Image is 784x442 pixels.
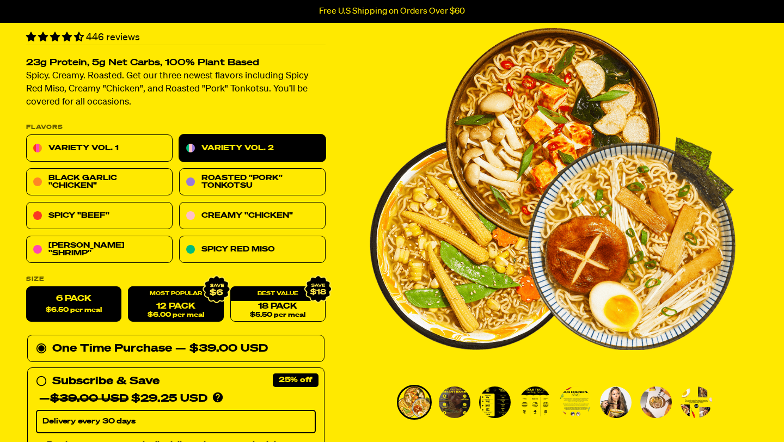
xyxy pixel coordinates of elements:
[26,59,326,68] h2: 23g Protein, 5g Net Carbs, 100% Plant Based
[250,312,305,319] span: $5.50 per meal
[397,385,432,420] li: Go to slide 1
[26,169,173,196] a: Black Garlic "Chicken"
[36,410,316,433] select: Subscribe & Save —$39.00 USD$29.25 USD Products are automatically delivered on your schedule. No ...
[679,385,714,420] li: Go to slide 8
[46,307,102,314] span: $6.50 per meal
[399,386,430,418] img: Variety Vol. 2
[86,33,140,42] span: 446 reviews
[179,236,326,263] a: Spicy Red Miso
[230,287,326,322] a: 18 Pack$5.50 per meal
[26,135,173,162] a: Variety Vol. 1
[319,7,465,16] p: Free U.S Shipping on Orders Over $60
[52,373,160,390] div: Subscribe & Save
[370,6,736,372] img: Variety Vol. 2
[26,70,326,109] p: Spicy. Creamy. Roasted. Get our three newest flavors including Spicy Red Miso, Creamy "Chicken", ...
[370,385,736,420] div: PDP main carousel thumbnails
[370,6,736,372] div: PDP main carousel
[26,277,326,283] label: Size
[175,340,268,358] div: — $39.00 USD
[26,202,173,230] a: Spicy "Beef"
[5,392,115,437] iframe: Marketing Popup
[479,386,511,418] img: Variety Vol. 2
[558,385,593,420] li: Go to slide 5
[600,386,632,418] img: Variety Vol. 2
[598,385,633,420] li: Go to slide 6
[518,385,553,420] li: Go to slide 4
[519,386,551,418] img: Variety Vol. 2
[36,340,316,358] div: One Time Purchase
[439,386,470,418] img: Variety Vol. 2
[477,385,512,420] li: Go to slide 3
[39,390,207,408] div: — $29.25 USD
[437,385,472,420] li: Go to slide 2
[26,125,326,131] p: Flavors
[179,202,326,230] a: Creamy "Chicken"
[148,312,204,319] span: $6.00 per meal
[681,386,712,418] img: Variety Vol. 2
[560,386,591,418] img: Variety Vol. 2
[26,33,86,42] span: 4.70 stars
[128,287,223,322] a: 12 Pack$6.00 per meal
[179,135,326,162] a: Variety Vol. 2
[179,169,326,196] a: Roasted "Pork" Tonkotsu
[26,236,173,263] a: [PERSON_NAME] "Shrimp"
[639,385,673,420] li: Go to slide 7
[26,287,121,322] label: 6 Pack
[370,6,736,372] li: 1 of 8
[640,386,672,418] img: Variety Vol. 2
